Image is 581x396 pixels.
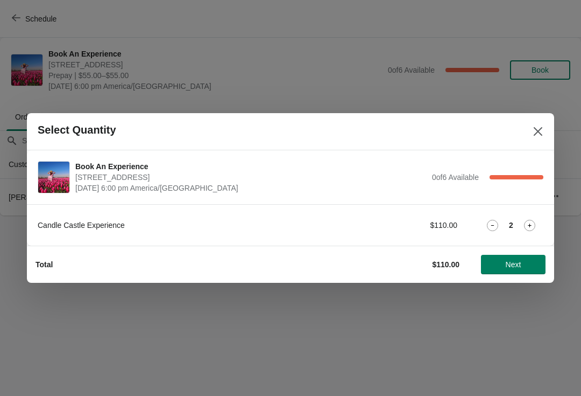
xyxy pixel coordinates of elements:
strong: $110.00 [432,260,459,269]
div: Candle Castle Experience [38,220,336,231]
strong: 2 [509,220,513,231]
strong: Total [36,260,53,269]
img: Book An Experience | 1815 North Milwaukee Avenue, Chicago, IL, USA | October 20 | 6:00 pm America... [38,162,69,193]
button: Next [481,255,545,274]
button: Close [528,122,548,141]
h2: Select Quantity [38,124,116,136]
div: $110.00 [358,220,457,231]
span: [DATE] 6:00 pm America/[GEOGRAPHIC_DATA] [75,183,427,193]
span: 0 of 6 Available [432,173,479,182]
span: [STREET_ADDRESS] [75,172,427,183]
span: Next [506,260,521,269]
span: Book An Experience [75,161,427,172]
